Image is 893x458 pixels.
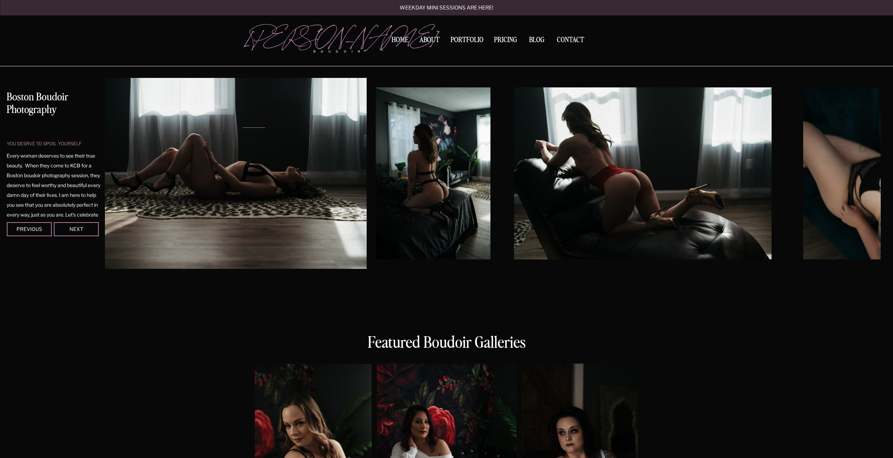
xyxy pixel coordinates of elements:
[492,36,519,46] a: Pricing
[376,87,490,259] img: woman kneeling on black bed wearing black lingerie with gold chains in a luxury boudoir photograp...
[55,227,97,231] div: Next
[448,36,486,46] a: Portfolio
[313,49,372,54] p: boudoir
[7,91,100,118] h1: Boston Boudoir Photography
[7,151,101,211] p: Every woman deserves to see their true beauty. When they come to KCB for a Boston boudoir photogr...
[7,140,93,147] p: you desrve to spoil yourself
[526,36,548,43] a: BLOG
[514,87,771,259] img: Woman leaning on a chaise lounge wearing red lingerie and high heels gazes out a window in her lu...
[8,227,50,231] div: Previous
[246,25,372,46] a: [PERSON_NAME]
[381,5,512,11] a: Weekday mini sessions are here!
[554,36,587,44] a: Contact
[80,78,367,269] img: Woman in black lingerie laying on a cheetah print rug for a Boston Luxury photo session
[361,334,533,355] h2: Featured Boudoir Galleries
